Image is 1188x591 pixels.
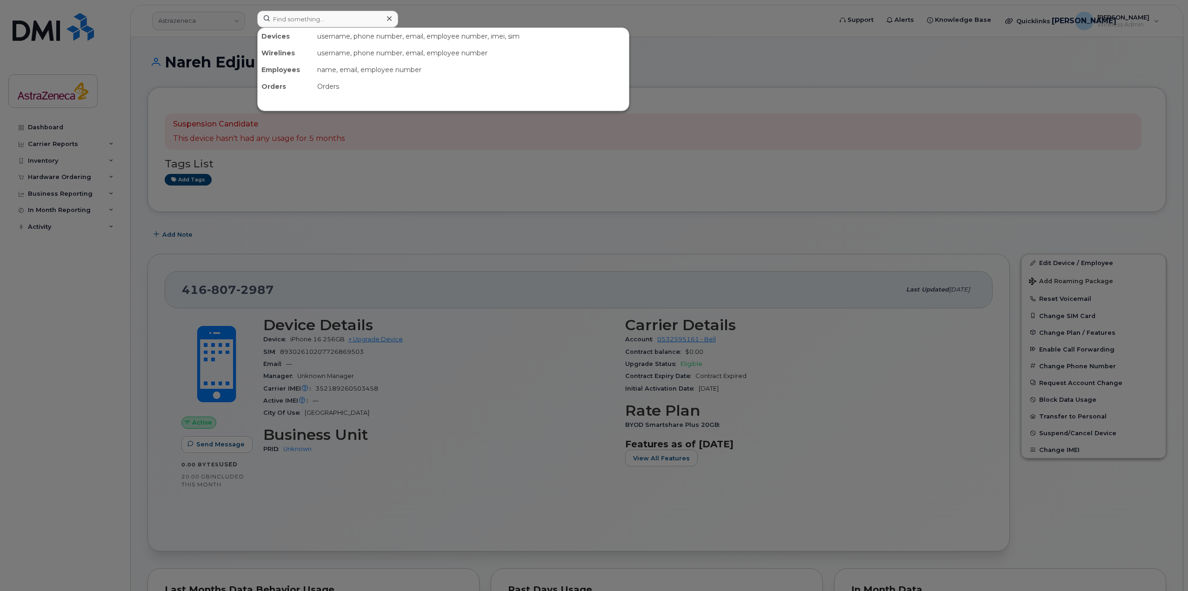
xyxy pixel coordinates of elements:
div: username, phone number, email, employee number [314,45,629,61]
div: username, phone number, email, employee number, imei, sim [314,28,629,45]
div: Orders [258,78,314,95]
div: Devices [258,28,314,45]
div: name, email, employee number [314,61,629,78]
div: Wirelines [258,45,314,61]
div: Orders [314,78,629,95]
div: Employees [258,61,314,78]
